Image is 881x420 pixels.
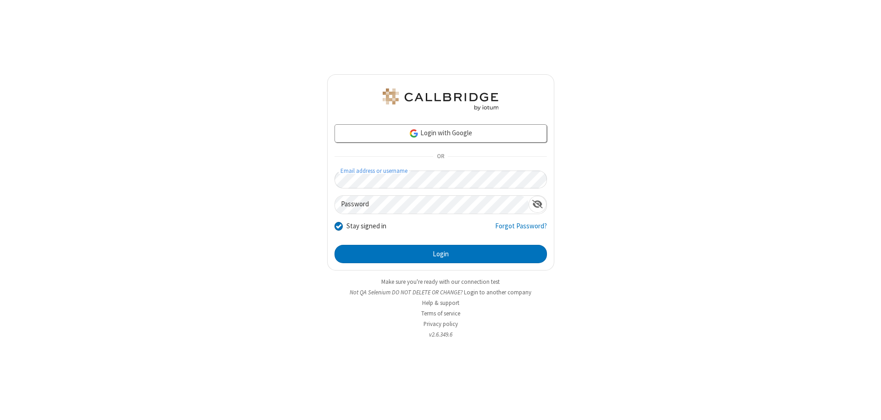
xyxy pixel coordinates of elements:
a: Forgot Password? [495,221,547,238]
img: QA Selenium DO NOT DELETE OR CHANGE [381,88,500,111]
input: Password [335,196,529,214]
span: OR [433,150,448,163]
a: Terms of service [421,309,460,317]
button: Login to another company [464,288,531,297]
li: Not QA Selenium DO NOT DELETE OR CHANGE? [327,288,554,297]
a: Help & support [422,299,459,307]
div: Show password [529,196,546,213]
li: v2.6.349.6 [327,330,554,339]
img: google-icon.png [409,128,419,138]
a: Privacy policy [424,320,458,328]
button: Login [335,245,547,263]
input: Email address or username [335,171,547,188]
a: Login with Google [335,124,547,143]
label: Stay signed in [346,221,386,232]
a: Make sure you're ready with our connection test [381,278,500,286]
